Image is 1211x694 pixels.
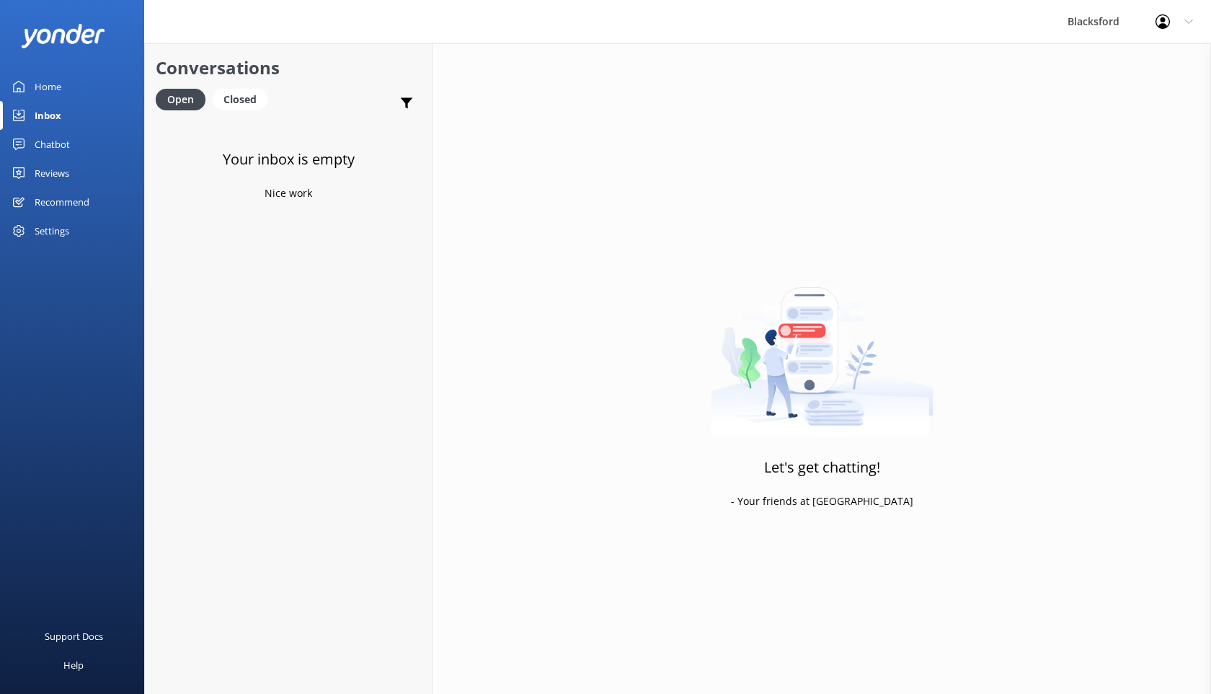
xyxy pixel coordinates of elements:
[711,257,933,437] img: artwork of a man stealing a conversation from at giant smartphone
[35,159,69,188] div: Reviews
[45,622,103,651] div: Support Docs
[156,91,213,107] a: Open
[35,72,61,101] div: Home
[156,54,421,82] h2: Conversations
[156,89,205,110] div: Open
[223,148,355,171] h3: Your inbox is empty
[35,188,89,216] div: Recommend
[35,101,61,130] div: Inbox
[213,89,267,110] div: Closed
[213,91,275,107] a: Closed
[35,216,69,245] div: Settings
[22,24,105,48] img: yonder-white-logo.png
[731,493,913,509] p: - Your friends at [GEOGRAPHIC_DATA]
[265,185,312,201] p: Nice work
[35,130,70,159] div: Chatbot
[63,651,84,680] div: Help
[764,456,880,479] h3: Let's get chatting!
